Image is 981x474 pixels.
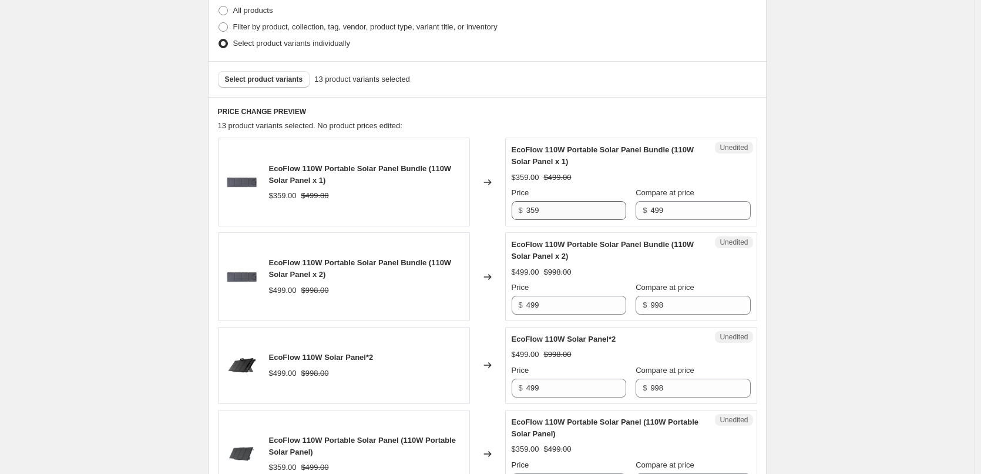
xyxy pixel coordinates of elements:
span: EcoFlow 110W Portable Solar Panel (110W Portable Solar Panel) [269,436,456,456]
img: ecoflow-ecoflow-110w-solar-panel-solar-generator-solar-panels-29274121306185_80x.jpg [224,259,260,295]
span: $ [519,206,523,215]
strike: $998.00 [544,266,572,278]
span: EcoFlow 110W Solar Panel*2 [269,353,374,362]
span: $ [643,301,647,309]
strike: $499.00 [301,462,329,473]
span: $ [519,383,523,392]
span: $ [519,301,523,309]
span: All products [233,6,273,15]
img: ecoflow-ecoflow-110w-solar-panel-solar-generator-solar-panels-29274121306185_80x.jpg [224,165,260,200]
span: Price [512,188,529,197]
span: EcoFlow 110W Portable Solar Panel Bundle (110W Solar Panel x 1) [512,145,694,166]
h6: PRICE CHANGE PREVIEW [218,107,757,116]
div: $499.00 [269,368,297,379]
span: $ [643,383,647,392]
strike: $998.00 [301,285,329,296]
span: EcoFlow 110W Portable Solar Panel Bundle (110W Solar Panel x 2) [512,240,694,261]
span: Compare at price [636,460,694,469]
span: Filter by product, collection, tag, vendor, product type, variant title, or inventory [233,22,498,31]
img: 110Wx2_80x.png [224,348,260,383]
button: Select product variants [218,71,310,88]
div: $499.00 [512,349,539,360]
span: $ [643,206,647,215]
div: $499.00 [512,266,539,278]
span: 13 product variants selected [314,74,410,85]
span: 13 product variants selected. No product prices edited: [218,121,402,130]
div: $359.00 [512,172,539,183]
span: Price [512,283,529,292]
span: Unedited [720,238,748,247]
span: Unedited [720,143,748,152]
span: EcoFlow 110W Portable Solar Panel Bundle (110W Solar Panel x 1) [269,164,452,185]
span: Price [512,460,529,469]
div: $359.00 [269,462,297,473]
span: EcoFlow 110W Portable Solar Panel Bundle (110W Solar Panel x 2) [269,258,452,279]
span: Select product variants individually [233,39,350,48]
strike: $998.00 [544,349,572,360]
span: Price [512,366,529,375]
strike: $499.00 [301,190,329,202]
span: EcoFlow 110W Solar Panel*2 [512,335,616,343]
span: Unedited [720,415,748,425]
div: $499.00 [269,285,297,296]
div: $359.00 [512,443,539,455]
span: Compare at price [636,283,694,292]
span: Compare at price [636,188,694,197]
strike: $499.00 [544,443,572,455]
img: 110W_1_80x.png [224,436,260,472]
strike: $499.00 [544,172,572,183]
span: Unedited [720,332,748,342]
strike: $998.00 [301,368,329,379]
span: EcoFlow 110W Portable Solar Panel (110W Portable Solar Panel) [512,418,699,438]
div: $359.00 [269,190,297,202]
span: Select product variants [225,75,303,84]
span: Compare at price [636,366,694,375]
